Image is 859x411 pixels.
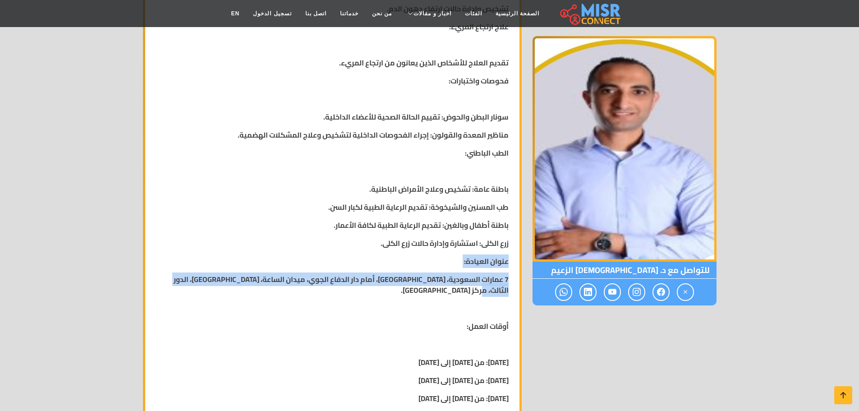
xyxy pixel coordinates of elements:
strong: زرع الكلى: استشارة وإدارة حالات زرع الكلى. [381,236,509,250]
img: main.misr_connect [560,2,620,25]
strong: أوقات العمل: [467,319,509,333]
strong: عنوان العيادة: [464,254,509,268]
strong: الطب الباطني: [465,146,509,160]
a: الصفحة الرئيسية [489,5,546,22]
span: للتواصل مع د. [DEMOGRAPHIC_DATA] الزعيم [533,262,717,279]
a: خدماتنا [333,5,365,22]
a: EN [225,5,247,22]
strong: تقديم العلاج للأشخاص الذين يعانون من ارتجاع المريء. [339,56,509,69]
strong: [DATE]: من [DATE] إلى [DATE] [418,356,509,369]
a: الفئات [458,5,489,22]
strong: 7 عمارات السعودية، [GEOGRAPHIC_DATA]، أمام دار الدفاع الجوي، ميدان الساعة، [GEOGRAPHIC_DATA]، الد... [174,272,509,297]
a: اخبار و مقالات [399,5,458,22]
strong: باطنة أطفال وبالغين: تقديم الرعاية الطبية لكافة الأعمار. [334,218,509,232]
strong: مناظير المعدة والقولون: إجراء الفحوصات الداخلية لتشخيص وعلاج المشكلات الهضمية. [238,128,509,142]
span: اخبار و مقالات [413,9,451,18]
a: من نحن [365,5,399,22]
strong: [DATE]: من [DATE] إلى [DATE] [418,392,509,405]
strong: سونار البطن والحوض: تقييم الحالة الصحية للأعضاء الداخلية. [323,110,509,124]
strong: فحوصات واختبارات: [449,74,509,88]
strong: طب المسنين والشيخوخة: تقديم الرعاية الطبية لكبار السن. [328,200,509,214]
img: د. اسلام الزعيم [533,36,717,262]
a: اتصل بنا [299,5,333,22]
strong: باطنة عامة: تشخيص وعلاج الأمراض الباطنية. [369,182,509,196]
a: تسجيل الدخول [246,5,298,22]
strong: [DATE]: من [DATE] إلى [DATE] [418,374,509,387]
